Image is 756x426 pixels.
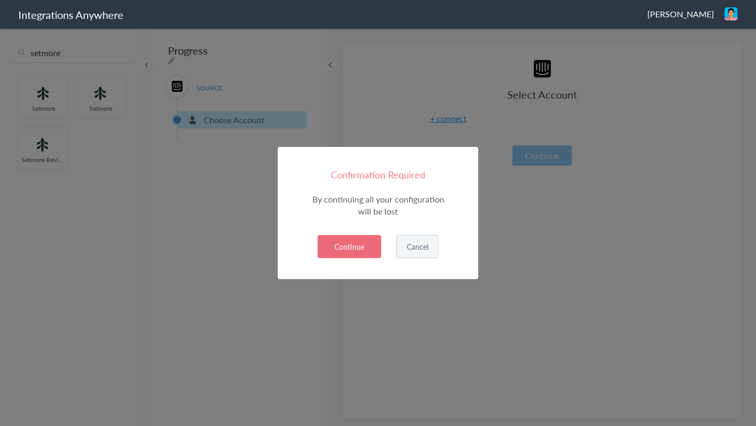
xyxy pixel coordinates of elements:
img: naga.png [724,7,738,20]
button: Continue [318,235,381,258]
h4: Confirmation Required [307,168,449,181]
h1: Integrations Anywhere [18,7,123,22]
span: [PERSON_NAME] [647,8,714,20]
button: Cancel [396,235,438,258]
p: By continuing all your configuration will be lost [307,193,449,217]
